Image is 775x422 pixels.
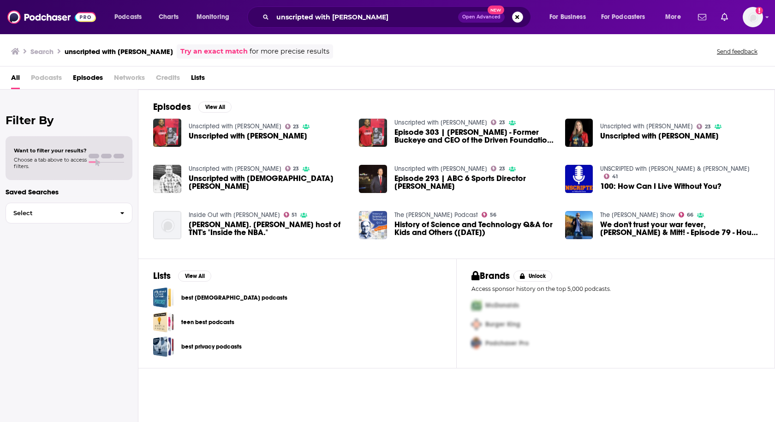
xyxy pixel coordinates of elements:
input: Search podcasts, credits, & more... [273,10,458,24]
span: Networks [114,70,145,89]
button: Unlock [513,271,553,282]
button: View All [198,102,232,113]
span: Podcasts [114,11,142,24]
span: History of Science and Technology Q&A for Kids and Others ([DATE]) [394,221,554,236]
img: History of Science and Technology Q&A for Kids and Others (January 27, 2021) [359,211,387,239]
img: 100: How Can I Live Without You? [565,165,593,193]
a: 23 [491,166,505,171]
p: Saved Searches [6,187,132,196]
a: Lists [191,70,205,89]
button: Select [6,203,132,223]
span: 56 [490,213,496,217]
a: 66 [679,212,693,217]
span: for more precise results [250,46,329,57]
a: Unscripted with Aaron Conrad [600,122,693,130]
h3: unscripted with [PERSON_NAME] [65,47,173,56]
a: Unscripted with Aaron Conrad [189,122,281,130]
a: 100: How Can I Live Without You? [600,182,721,190]
img: Unscripted with Christian Chapman [153,165,181,193]
img: Second Pro Logo [468,315,485,334]
span: Open Advanced [462,15,501,19]
h2: Episodes [153,101,191,113]
span: For Business [549,11,586,24]
span: [PERSON_NAME]. [PERSON_NAME] host of TNT's "Inside the NBA." [189,221,348,236]
a: All [11,70,20,89]
span: Select [6,210,113,216]
a: UNSCRIPTED with Mike & Chris [600,165,750,173]
a: Ernie Johnson. Emmy Winning host of TNT's "Inside the NBA." [189,221,348,236]
span: 41 [612,175,618,179]
a: teen best podcasts [181,317,234,327]
a: History of Science and Technology Q&A for Kids and Others (January 27, 2021) [394,221,554,236]
a: Charts [153,10,184,24]
span: 23 [293,167,299,171]
span: New [488,6,504,14]
a: We don't trust your war fever, Nancy & Mitt! - Episode 79 - Hour 1 Dont Trust Your War [600,221,760,236]
a: Unscripted with Christian Chapman [189,175,348,190]
img: Unscripted with Roy Hall Jr. [153,119,181,147]
button: open menu [659,10,692,24]
span: More [665,11,681,24]
a: 23 [697,124,711,129]
a: 23 [285,124,299,129]
span: 51 [292,213,297,217]
img: Unscripted with Leah Amico [565,119,593,147]
a: Show notifications dropdown [717,9,732,25]
p: Access sponsor history on the top 5,000 podcasts. [471,285,760,292]
span: Podcasts [31,70,62,89]
a: teen best podcasts [153,312,174,332]
button: open menu [543,10,597,24]
span: Unscripted with [PERSON_NAME] [600,132,719,140]
img: Ernie Johnson. Emmy Winning host of TNT's "Inside the NBA." [153,211,181,239]
span: Podchaser Pro [485,339,529,347]
span: Monitoring [197,11,229,24]
img: Episode 303 | Roy Hall Jr. - Former Buckeye and CEO of the Driven Foundation (Aaron's Version) [359,119,387,147]
a: 56 [482,212,496,217]
a: Unscripted with Leah Amico [600,132,719,140]
img: Episode 293 | ABC 6 Sports Director Dave Holmes [359,165,387,193]
h2: Filter By [6,114,132,127]
span: 23 [293,125,299,129]
div: Search podcasts, credits, & more... [256,6,540,28]
span: McDonalds [485,301,519,309]
button: View All [178,271,211,282]
button: Show profile menu [743,7,763,27]
img: Third Pro Logo [468,334,485,353]
a: best privacy podcasts [181,342,242,352]
a: Episode 303 | Roy Hall Jr. - Former Buckeye and CEO of the Driven Foundation (Aaron's Version) [394,128,554,144]
span: Choose a tab above to access filters. [14,157,87,169]
span: 66 [687,213,693,217]
a: ListsView All [153,270,211,282]
a: Unscripted with Aaron Conrad [394,119,487,127]
svg: Add a profile image [756,7,763,14]
span: 23 [705,125,711,129]
a: best islam podcasts [153,287,174,308]
a: EpisodesView All [153,101,232,113]
span: Logged in as heidi.egloff [743,7,763,27]
span: best privacy podcasts [153,336,174,357]
a: Inside Out with Paul Mecurio [189,211,280,219]
span: Unscripted with [PERSON_NAME] [189,132,307,140]
h2: Lists [153,270,171,282]
img: First Pro Logo [468,296,485,315]
span: Burger King [485,320,520,328]
h2: Brands [471,270,510,282]
a: Unscripted with Roy Hall Jr. [189,132,307,140]
a: 41 [604,174,618,179]
button: Send feedback [714,48,760,55]
span: Episodes [73,70,103,89]
span: 23 [499,121,505,125]
span: Charts [159,11,179,24]
a: 23 [285,166,299,171]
